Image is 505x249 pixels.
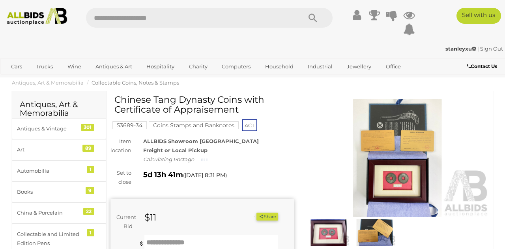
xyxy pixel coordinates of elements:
[6,60,27,73] a: Cars
[90,60,137,73] a: Antiques & Art
[112,122,147,128] a: 53689-34
[17,230,82,248] div: Collectable and Limited Edition Pens
[105,168,137,187] div: Set to close
[17,208,82,217] div: China & Porcelain
[149,121,239,129] mark: Coins Stamps and Banknotes
[242,119,257,131] span: ACT
[445,45,477,52] a: stanleyxu
[81,124,94,131] div: 301
[477,45,479,52] span: |
[17,145,82,154] div: Art
[480,45,503,52] a: Sign Out
[17,166,82,175] div: Automobilia
[467,63,497,69] b: Contact Us
[36,73,103,86] a: [GEOGRAPHIC_DATA]
[105,137,137,155] div: Item location
[303,60,338,73] a: Industrial
[143,170,183,179] strong: 5d 13h 41m
[185,172,225,179] span: [DATE] 8:31 PM
[149,122,239,128] a: Coins Stamps and Banknotes
[12,79,84,86] a: Antiques, Art & Memorabilia
[87,166,94,173] div: 1
[143,147,208,153] strong: Freight or Local Pickup
[467,62,499,71] a: Contact Us
[353,219,395,246] img: Chinese Tang Dynasty Coins with Certificate of Appraisement
[62,60,86,73] a: Wine
[12,118,106,139] a: Antiques & Vintage 301
[17,124,82,133] div: Antiques & Vintage
[12,139,106,160] a: Art 89
[110,213,138,231] div: Current Bid
[6,73,32,86] a: Sports
[143,156,194,162] i: Calculating Postage
[256,213,278,221] button: Share
[306,99,489,217] img: Chinese Tang Dynasty Coins with Certificate of Appraisement
[183,172,227,178] span: ( )
[82,145,94,152] div: 89
[201,158,208,162] img: small-loading.gif
[87,229,94,236] div: 1
[83,208,94,215] div: 22
[141,60,180,73] a: Hospitality
[308,219,350,246] img: Chinese Tang Dynasty Coins with Certificate of Appraisement
[12,181,106,202] a: Books 9
[184,60,213,73] a: Charity
[342,60,376,73] a: Jewellery
[144,212,156,223] strong: $11
[20,100,98,117] h2: Antiques, Art & Memorabilia
[260,60,299,73] a: Household
[217,60,256,73] a: Computers
[381,60,406,73] a: Office
[247,213,255,221] li: Watch this item
[445,45,476,52] strong: stanleyxu
[112,121,147,129] mark: 53689-34
[143,138,259,144] strong: ALLBIDS Showroom [GEOGRAPHIC_DATA]
[12,202,106,223] a: China & Porcelain 22
[31,60,58,73] a: Trucks
[293,8,333,28] button: Search
[456,8,501,24] a: Sell with us
[17,187,82,196] div: Books
[12,160,106,181] a: Automobilia 1
[92,79,179,86] a: Collectable Coins, Notes & Stamps
[114,95,292,115] h1: Chinese Tang Dynasty Coins with Certificate of Appraisement
[4,8,70,25] img: Allbids.com.au
[86,187,94,194] div: 9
